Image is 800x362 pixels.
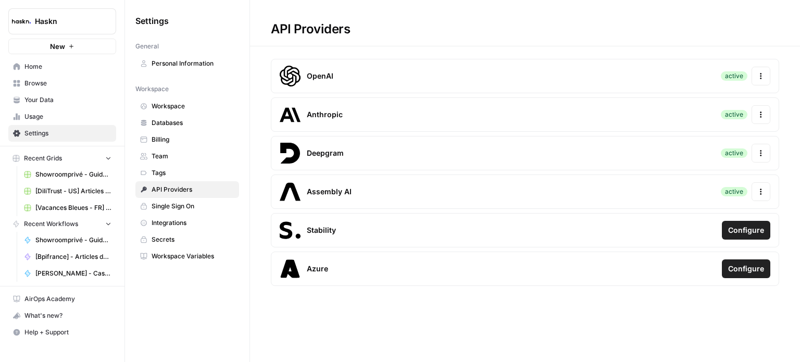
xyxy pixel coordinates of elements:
[8,8,116,34] button: Workspace: Haskn
[9,308,116,323] div: What's new?
[19,265,116,282] a: [PERSON_NAME] - Cas pratique final
[307,186,352,197] span: Assembly AI
[8,324,116,341] button: Help + Support
[19,232,116,248] a: Showroomprivé - Guide d'achat de 800 mots
[307,109,343,120] span: Anthropic
[152,185,234,194] span: API Providers
[307,264,328,274] span: Azure
[307,225,336,235] span: Stability
[24,294,111,304] span: AirOps Academy
[152,202,234,211] span: Single Sign On
[307,71,333,81] span: OpenAI
[722,221,770,240] button: Configure
[152,135,234,144] span: Billing
[24,95,111,105] span: Your Data
[35,16,98,27] span: Haskn
[152,218,234,228] span: Integrations
[722,259,770,278] button: Configure
[24,62,111,71] span: Home
[135,55,239,72] a: Personal Information
[35,252,111,261] span: [Bpifrance] - Articles de blog - Thématique - Startups - Article
[135,15,169,27] span: Settings
[24,154,62,163] span: Recent Grids
[152,152,234,161] span: Team
[135,198,239,215] a: Single Sign On
[250,21,371,38] div: API Providers
[24,219,78,229] span: Recent Workflows
[152,168,234,178] span: Tags
[135,181,239,198] a: API Providers
[135,165,239,181] a: Tags
[152,102,234,111] span: Workspace
[135,148,239,165] a: Team
[152,252,234,261] span: Workspace Variables
[721,148,747,158] div: active
[35,170,111,179] span: Showroomprivé - Guide d'achat de 800 mots Grid
[135,215,239,231] a: Integrations
[50,41,65,52] span: New
[152,235,234,244] span: Secrets
[8,92,116,108] a: Your Data
[721,187,747,196] div: active
[35,203,111,213] span: [Vacances Bleues - FR] Pages refonte sites hôtels - [GEOGRAPHIC_DATA]
[8,39,116,54] button: New
[24,129,111,138] span: Settings
[728,264,764,274] span: Configure
[12,12,31,31] img: Haskn Logo
[8,58,116,75] a: Home
[8,125,116,142] a: Settings
[35,186,111,196] span: [DiliTrust - US] Articles de blog 700-1000 mots Grid
[135,131,239,148] a: Billing
[152,59,234,68] span: Personal Information
[135,115,239,131] a: Databases
[24,79,111,88] span: Browse
[135,248,239,265] a: Workspace Variables
[8,108,116,125] a: Usage
[19,248,116,265] a: [Bpifrance] - Articles de blog - Thématique - Startups - Article
[152,118,234,128] span: Databases
[721,110,747,119] div: active
[19,166,116,183] a: Showroomprivé - Guide d'achat de 800 mots Grid
[307,148,344,158] span: Deepgram
[721,71,747,81] div: active
[19,199,116,216] a: [Vacances Bleues - FR] Pages refonte sites hôtels - [GEOGRAPHIC_DATA]
[728,225,764,235] span: Configure
[24,112,111,121] span: Usage
[8,75,116,92] a: Browse
[24,328,111,337] span: Help + Support
[135,84,169,94] span: Workspace
[8,291,116,307] a: AirOps Academy
[135,231,239,248] a: Secrets
[19,183,116,199] a: [DiliTrust - US] Articles de blog 700-1000 mots Grid
[35,269,111,278] span: [PERSON_NAME] - Cas pratique final
[8,216,116,232] button: Recent Workflows
[8,151,116,166] button: Recent Grids
[135,42,159,51] span: General
[35,235,111,245] span: Showroomprivé - Guide d'achat de 800 mots
[8,307,116,324] button: What's new?
[135,98,239,115] a: Workspace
